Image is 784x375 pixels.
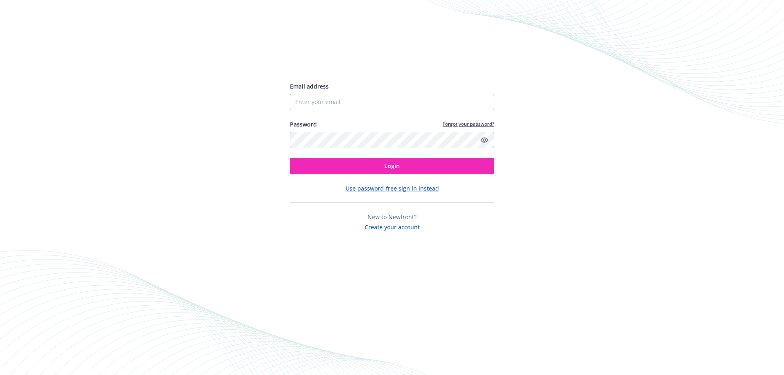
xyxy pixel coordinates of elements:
img: Newfront logo [290,53,367,67]
input: Enter your email [290,94,494,110]
label: Password [290,120,317,129]
span: New to Newfront? [367,213,416,221]
a: Forgot your password? [443,120,494,127]
span: Email address [290,82,329,90]
button: Create your account [365,221,420,231]
button: Use password-free sign in instead [345,184,439,193]
input: Enter your password [290,132,494,148]
span: Login [384,162,400,170]
a: Show password [479,135,489,145]
button: Login [290,158,494,174]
